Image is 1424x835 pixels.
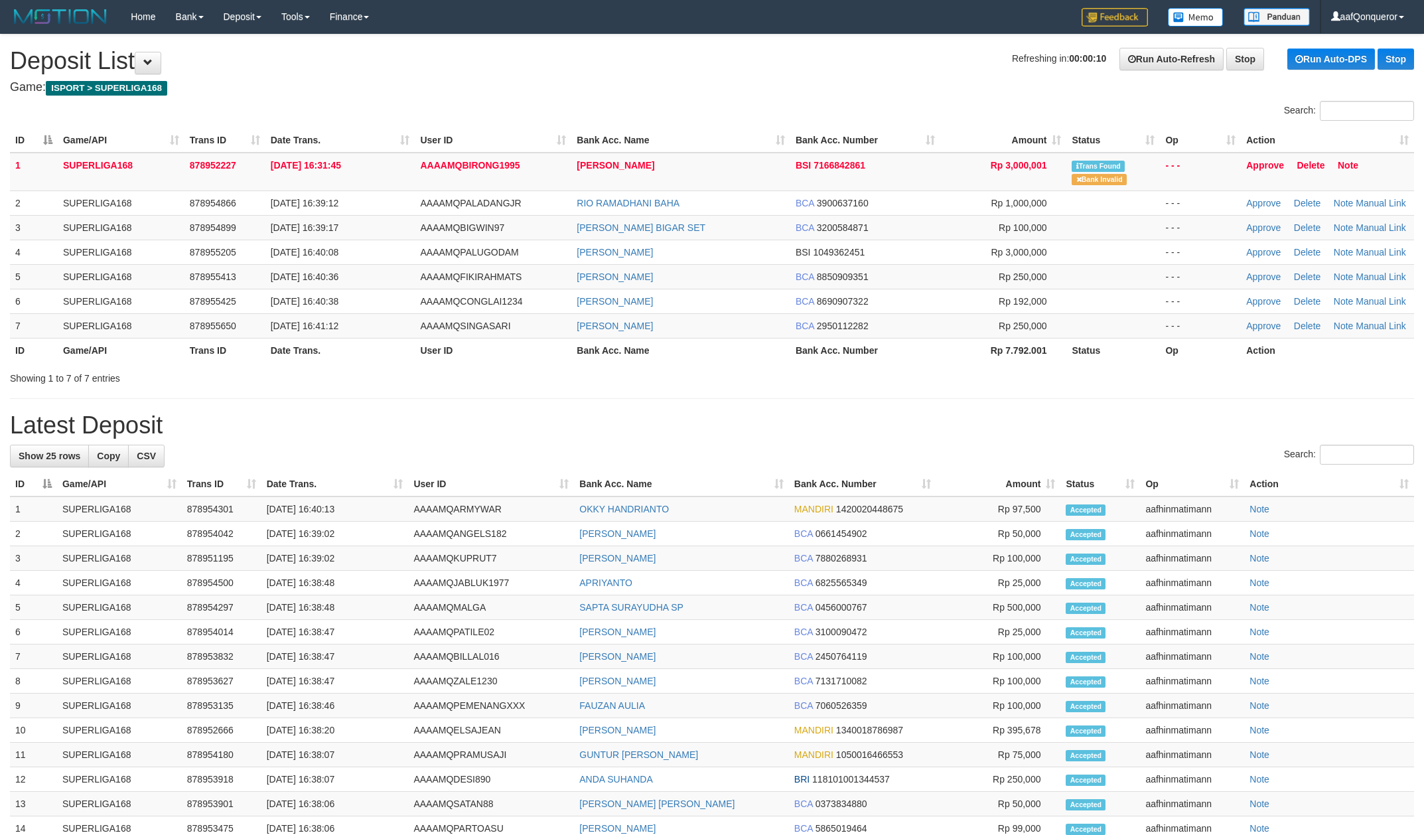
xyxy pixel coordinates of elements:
td: 878954500 [182,571,261,595]
a: Delete [1294,247,1320,258]
span: Copy 3900637160 to clipboard [817,198,869,208]
td: - - - [1160,264,1241,289]
th: User ID [415,338,571,362]
td: aafhinmatimann [1140,522,1244,546]
a: [PERSON_NAME] [577,271,653,282]
td: [DATE] 16:40:13 [261,496,409,522]
a: Note [1249,774,1269,785]
td: aafhinmatimann [1140,718,1244,743]
a: Note [1249,676,1269,686]
a: Delete [1294,321,1320,331]
td: aafhinmatimann [1140,645,1244,669]
h1: Latest Deposit [10,412,1414,439]
th: Bank Acc. Number: activate to sort column ascending [790,128,940,153]
td: 4 [10,240,58,264]
td: - - - [1160,190,1241,215]
th: Game/API: activate to sort column ascending [58,128,184,153]
td: 878954301 [182,496,261,522]
td: 878954042 [182,522,261,546]
th: ID: activate to sort column descending [10,472,57,496]
span: [DATE] 16:40:38 [271,296,338,307]
td: AAAAMQKUPRUT7 [408,546,574,571]
a: Stop [1378,48,1414,70]
a: Note [1249,602,1269,613]
span: Copy 7060526359 to clipboard [816,700,867,711]
td: [DATE] 16:38:20 [261,718,409,743]
a: Manual Link [1356,198,1406,208]
a: Approve [1246,271,1281,282]
span: BCA [794,700,813,711]
span: Refreshing in: [1012,53,1106,64]
a: Note [1334,198,1354,208]
th: Amount: activate to sort column ascending [940,128,1067,153]
td: SUPERLIGA168 [57,718,182,743]
td: 7 [10,645,57,669]
span: Rp 192,000 [999,296,1046,307]
span: Copy [97,451,120,461]
img: MOTION_logo.png [10,7,111,27]
span: Rp 250,000 [999,271,1046,282]
span: BCA [794,602,813,613]
th: Action: activate to sort column ascending [1241,128,1414,153]
td: 878953832 [182,645,261,669]
td: [DATE] 16:38:07 [261,767,409,792]
a: [PERSON_NAME] [PERSON_NAME] [579,798,735,809]
td: Rp 50,000 [936,522,1061,546]
a: Note [1334,296,1354,307]
div: Showing 1 to 7 of 7 entries [10,366,583,385]
td: 878954180 [182,743,261,767]
strong: 00:00:10 [1069,53,1106,64]
td: 9 [10,694,57,718]
td: SUPERLIGA168 [58,190,184,215]
td: AAAAMQPEMENANGXXX [408,694,574,718]
td: SUPERLIGA168 [57,620,182,645]
th: Action [1241,338,1414,362]
span: Accepted [1066,725,1105,737]
a: SAPTA SURAYUDHA SP [579,602,683,613]
td: Rp 75,000 [936,743,1061,767]
a: Note [1249,504,1269,514]
th: Amount: activate to sort column ascending [936,472,1061,496]
input: Search: [1320,101,1414,121]
a: [PERSON_NAME] [579,528,656,539]
a: Note [1249,577,1269,588]
td: 878954014 [182,620,261,645]
th: Date Trans. [265,338,415,362]
td: SUPERLIGA168 [58,240,184,264]
th: Bank Acc. Number [790,338,940,362]
td: [DATE] 16:38:47 [261,645,409,669]
a: FAUZAN AULIA [579,700,645,711]
span: Copy 2450764119 to clipboard [816,651,867,662]
span: Copy 8850909351 to clipboard [817,271,869,282]
td: 11 [10,743,57,767]
td: Rp 500,000 [936,595,1061,620]
td: aafhinmatimann [1140,743,1244,767]
span: Copy 0456000767 to clipboard [816,602,867,613]
a: OKKY HANDRIANTO [579,504,669,514]
td: 2 [10,190,58,215]
span: Copy 1340018786987 to clipboard [836,725,903,735]
th: Status: activate to sort column ascending [1066,128,1160,153]
span: Accepted [1066,652,1105,663]
a: Approve [1246,222,1281,233]
a: Approve [1246,321,1281,331]
td: 10 [10,718,57,743]
td: 3 [10,546,57,571]
td: SUPERLIGA168 [58,289,184,313]
span: BCA [796,271,814,282]
a: Copy [88,445,129,467]
td: SUPERLIGA168 [57,694,182,718]
a: Note [1334,271,1354,282]
a: Delete [1294,222,1320,233]
td: Rp 25,000 [936,571,1061,595]
span: AAAAMQSINGASARI [420,321,510,331]
img: Feedback.jpg [1082,8,1148,27]
td: Rp 100,000 [936,645,1061,669]
a: Note [1334,222,1354,233]
span: Copy 2950112282 to clipboard [817,321,869,331]
span: Accepted [1066,554,1105,565]
span: Bank is not match [1072,174,1126,185]
td: 6 [10,289,58,313]
td: AAAAMQPATILE02 [408,620,574,645]
td: [DATE] 16:38:47 [261,669,409,694]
